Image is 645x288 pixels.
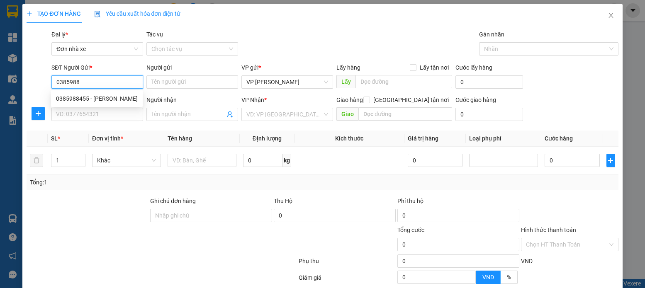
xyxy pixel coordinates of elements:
[336,97,363,103] span: Giao hàng
[146,63,238,72] div: Người gửi
[241,97,264,103] span: VP Nhận
[32,107,45,120] button: plus
[507,274,511,281] span: %
[416,63,452,72] span: Lấy tận nơi
[168,154,236,167] input: VD: Bàn, Ghế
[51,135,58,142] span: SL
[298,273,397,288] div: Giảm giá
[253,135,282,142] span: Định lượng
[336,75,355,88] span: Lấy
[92,135,123,142] span: Đơn vị tính
[482,274,494,281] span: VND
[607,157,614,164] span: plus
[56,43,138,55] span: Đơn nhà xe
[355,75,452,88] input: Dọc đường
[358,107,452,121] input: Dọc đường
[521,227,576,233] label: Hình thức thanh toán
[56,94,138,103] div: 0385988455 - [PERSON_NAME]
[455,75,523,89] input: Cước lấy hàng
[274,198,292,204] span: Thu Hộ
[606,154,615,167] button: plus
[370,95,452,104] span: [GEOGRAPHIC_DATA] tận nơi
[94,11,101,17] img: icon
[455,97,496,103] label: Cước giao hàng
[283,154,291,167] span: kg
[51,31,68,38] span: Đại lý
[241,63,333,72] div: VP gửi
[335,135,363,142] span: Kích thước
[27,11,32,17] span: plus
[150,209,272,222] input: Ghi chú đơn hàng
[30,178,249,187] div: Tổng: 1
[336,107,358,121] span: Giao
[51,92,143,105] div: 0385988455 - anh dũng
[27,10,80,17] span: TẠO ĐƠN HÀNG
[408,135,438,142] span: Giá trị hàng
[479,31,504,38] label: Gán nhãn
[226,111,233,118] span: user-add
[545,135,573,142] span: Cước hàng
[146,31,163,38] label: Tác vụ
[608,12,614,19] span: close
[397,196,519,209] div: Phí thu hộ
[150,198,196,204] label: Ghi chú đơn hàng
[94,10,181,17] span: Yêu cầu xuất hóa đơn điện tử
[466,131,541,147] th: Loại phụ phí
[168,135,192,142] span: Tên hàng
[397,227,424,233] span: Tổng cước
[455,64,492,71] label: Cước lấy hàng
[246,76,328,88] span: VP Nguyễn Văn Cừ
[30,154,43,167] button: delete
[408,154,463,167] input: 0
[599,4,623,27] button: Close
[298,257,397,271] div: Phụ thu
[521,258,533,264] span: VND
[336,64,360,71] span: Lấy hàng
[51,63,143,72] div: SĐT Người Gửi
[455,108,523,121] input: Cước giao hàng
[97,154,156,167] span: Khác
[32,110,44,117] span: plus
[146,95,238,104] div: Người nhận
